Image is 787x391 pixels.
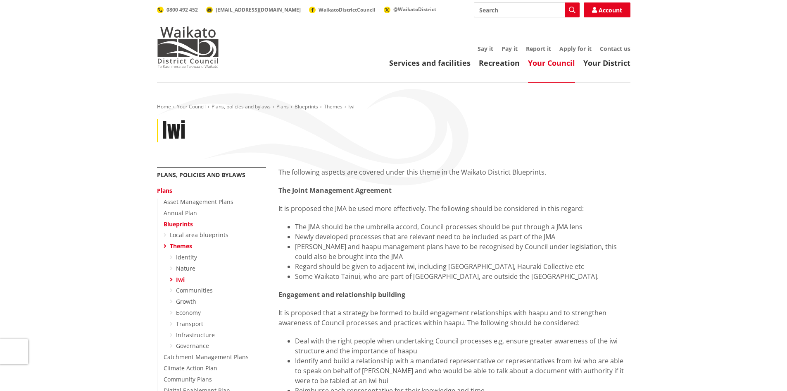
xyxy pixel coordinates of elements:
a: Blueprints [164,220,193,228]
a: @WaikatoDistrict [384,6,436,13]
a: Plans [157,187,172,194]
li: Deal with the right people when undertaking Council processes e.g. ensure greater awareness of th... [295,336,630,356]
p: It is proposed that a strategy be formed to build engagement relationships with haapu and to stre... [278,308,630,328]
a: Apply for it [559,45,592,53]
a: Economy [176,309,201,317]
li: The JMA should be the umbrella accord, Council processes should be put through a JMA lens [295,222,630,232]
strong: The Joint Management Agreement [278,186,392,195]
a: Annual Plan [164,209,197,217]
img: Waikato District Council - Te Kaunihera aa Takiwaa o Waikato [157,26,219,68]
a: Asset Management Plans [164,198,233,206]
a: Community Plans [164,375,212,383]
a: Pay it [502,45,518,53]
li: Newly developed processes that are relevant need to be included as part of the JMA [295,232,630,242]
a: Home [157,103,171,110]
a: Blueprints [295,103,318,110]
a: Account [584,2,630,17]
a: Themes [324,103,342,110]
a: Growth [176,297,196,305]
li: Identify and build a relationship with a mandated representative or representatives from iwi who ... [295,356,630,386]
a: Contact us [600,45,630,53]
a: Iwi [176,276,185,283]
a: Plans [276,103,289,110]
li: [PERSON_NAME] and haapu management plans have to be recognised by Council under legislation, this... [295,242,630,261]
a: Local area blueprints [170,231,228,239]
span: Iwi [348,103,354,110]
li: Regard should be given to adjacent iwi, including [GEOGRAPHIC_DATA], Hauraki Collective etc [295,261,630,271]
a: Nature [176,264,195,272]
a: Services and facilities [389,58,471,68]
nav: breadcrumb [157,103,630,110]
a: Themes [170,242,192,250]
span: 0800 492 452 [166,6,198,13]
h1: Iwi [162,119,185,143]
strong: Engagement and relationship building [278,290,405,299]
p: The following aspects are covered under this theme in the Waikato District Blueprints. [278,167,630,177]
a: Transport [176,320,203,328]
li: Some Waikato Tainui, who are part of [GEOGRAPHIC_DATA], are outside the [GEOGRAPHIC_DATA]. [295,271,630,281]
a: Recreation [479,58,520,68]
a: Plans, policies and bylaws [157,171,245,179]
a: Governance [176,342,209,350]
a: WaikatoDistrictCouncil [309,6,376,13]
a: Report it [526,45,551,53]
a: Your Council [177,103,206,110]
a: Infrastructure [176,331,215,339]
p: It is proposed the JMA be used more effectively. The following should be considered in this regard: [278,204,630,213]
a: 0800 492 452 [157,6,198,13]
a: Climate Action Plan [164,364,217,372]
a: Say it [478,45,493,53]
a: Communities [176,286,213,294]
a: Plans, policies and bylaws [212,103,271,110]
span: [EMAIL_ADDRESS][DOMAIN_NAME] [216,6,301,13]
span: @WaikatoDistrict [393,6,436,13]
input: Search input [474,2,580,17]
iframe: Messenger Launcher [749,356,779,386]
a: [EMAIL_ADDRESS][DOMAIN_NAME] [206,6,301,13]
a: Your District [583,58,630,68]
a: Identity [176,253,197,261]
span: WaikatoDistrictCouncil [319,6,376,13]
a: Catchment Management Plans [164,353,249,361]
a: Your Council [528,58,575,68]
